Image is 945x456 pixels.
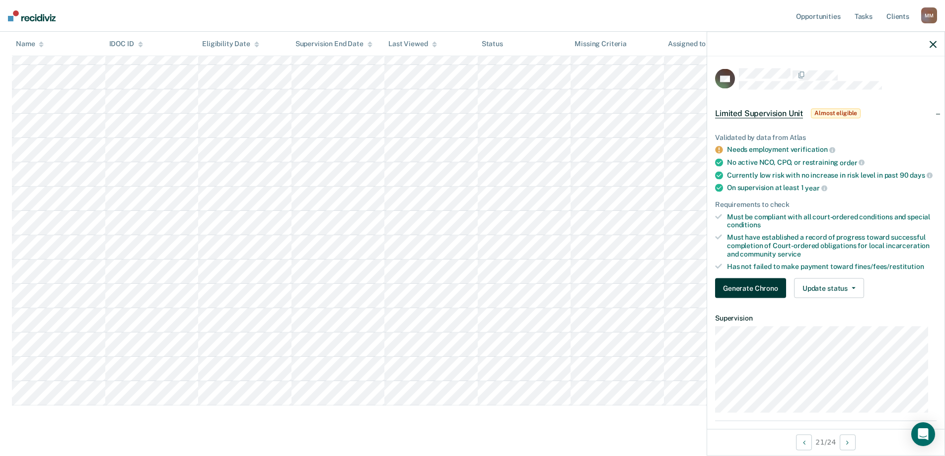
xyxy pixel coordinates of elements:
div: Supervision End Date [295,40,372,48]
div: No active NCO, CPO, or restraining [727,158,937,167]
div: Needs employment verification [727,145,937,154]
span: service [778,250,801,258]
div: Must be compliant with all court-ordered conditions and special conditions [727,212,937,229]
div: On supervision at least 1 [727,184,937,193]
button: Next Opportunity [840,434,856,450]
a: Navigate to form link [715,278,790,298]
span: Limited Supervision Unit [715,108,803,118]
span: Almost eligible [811,108,861,118]
div: Assigned to [668,40,715,48]
span: year [805,184,827,192]
div: 21 / 24 [707,429,945,455]
dt: Supervision [715,314,937,323]
span: fines/fees/restitution [855,262,924,270]
div: Requirements to check [715,200,937,208]
div: Missing Criteria [575,40,627,48]
button: Previous Opportunity [796,434,812,450]
img: Recidiviz [8,10,56,21]
div: Name [16,40,44,48]
span: days [910,171,932,179]
div: Status [482,40,503,48]
div: Currently low risk with no increase in risk level in past 90 [727,171,937,180]
div: Eligibility Date [202,40,259,48]
button: Generate Chrono [715,278,786,298]
div: M M [921,7,937,23]
button: Update status [794,278,864,298]
div: Must have established a record of progress toward successful completion of Court-ordered obligati... [727,233,937,258]
div: IDOC ID [109,40,143,48]
div: Validated by data from Atlas [715,133,937,141]
div: Limited Supervision UnitAlmost eligible [707,97,945,129]
div: Open Intercom Messenger [911,422,935,446]
span: order [840,158,865,166]
div: Has not failed to make payment toward [727,262,937,270]
div: Last Viewed [388,40,436,48]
